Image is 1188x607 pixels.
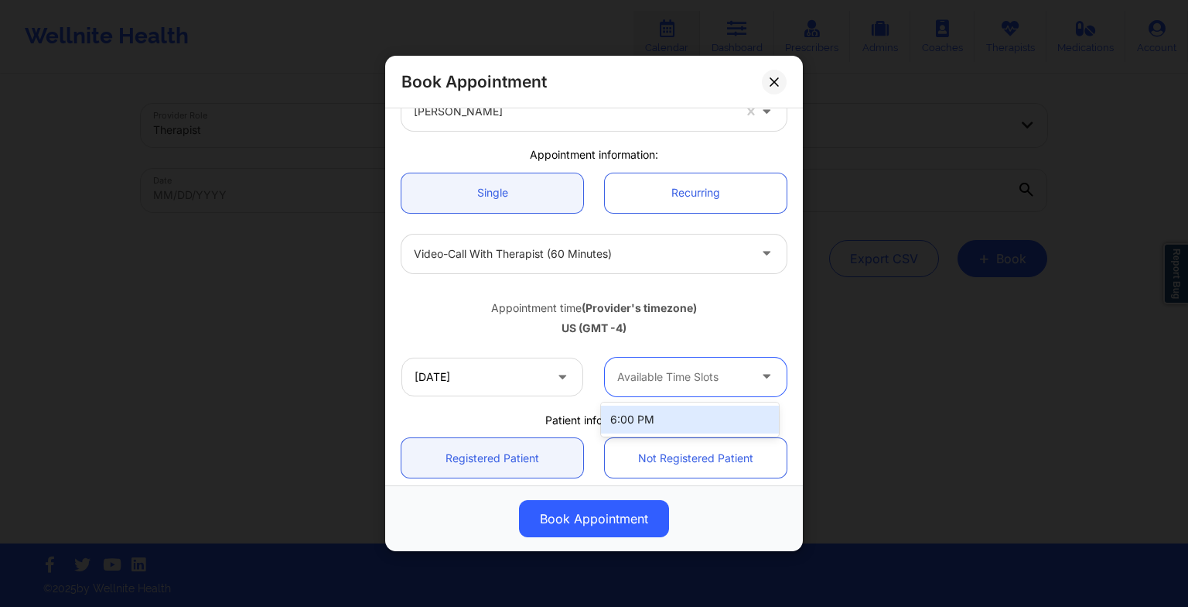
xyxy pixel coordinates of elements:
div: [PERSON_NAME] [414,92,732,131]
a: Recurring [605,173,787,213]
a: Registered Patient [401,438,583,478]
div: US (GMT -4) [401,321,787,336]
div: Appointment time [401,300,787,316]
button: Book Appointment [519,500,669,537]
div: 6:00 PM [601,406,779,434]
b: (Provider's timezone) [582,301,697,314]
input: MM/DD/YYYY [401,358,583,396]
h2: Book Appointment [401,71,547,92]
div: Patient information: [391,413,797,428]
a: Not Registered Patient [605,438,787,478]
div: Appointment information: [391,147,797,163]
a: Single [401,173,583,213]
div: Video-Call with Therapist (60 minutes) [414,235,748,273]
